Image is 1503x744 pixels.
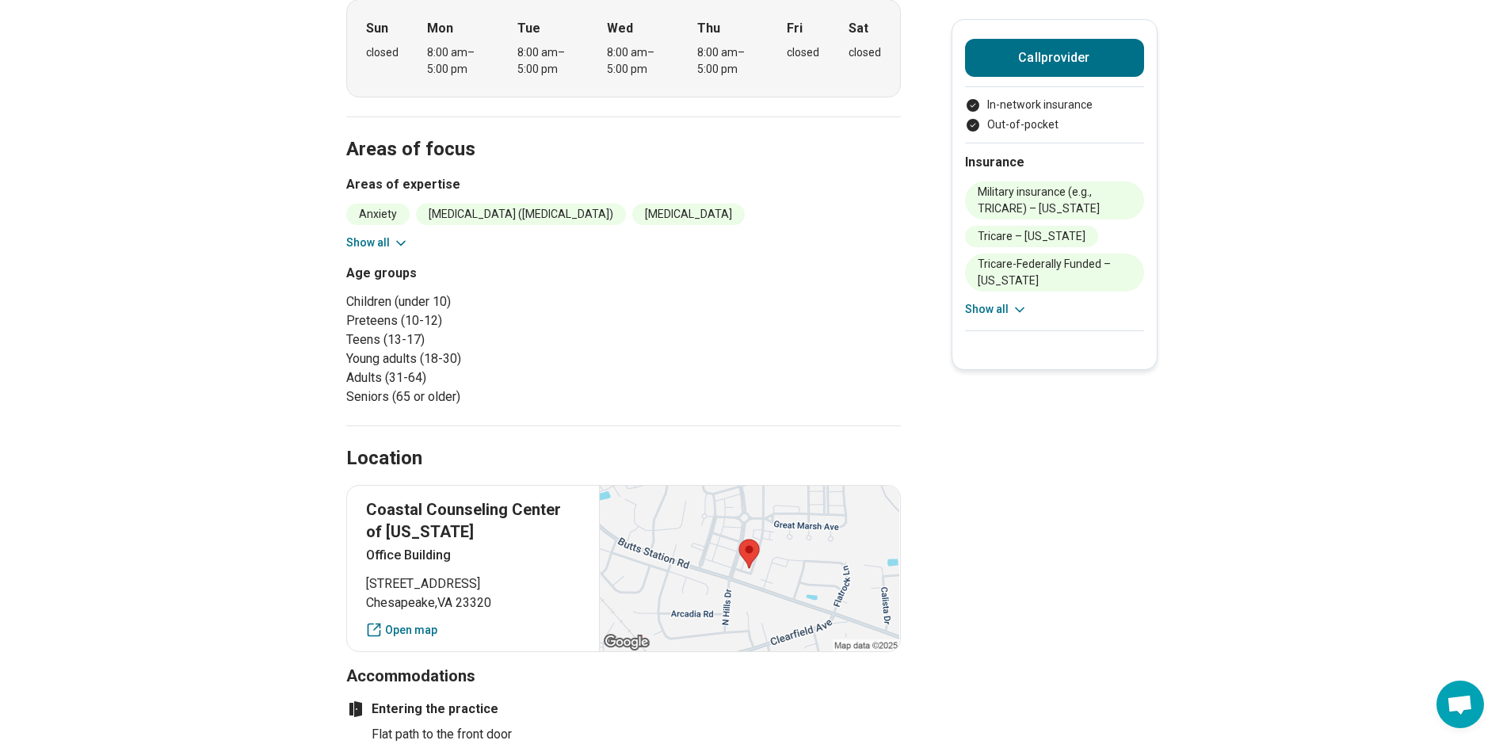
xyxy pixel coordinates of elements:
li: Out-of-pocket [965,116,1144,133]
div: closed [366,44,399,61]
h4: Entering the practice [346,700,568,719]
button: Show all [346,235,409,251]
strong: Tue [517,19,540,38]
li: [MEDICAL_DATA] [632,204,745,225]
div: 8:00 am – 5:00 pm [697,44,758,78]
li: Teens (13-17) [346,330,617,349]
ul: Payment options [965,97,1144,133]
div: 8:00 am – 5:00 pm [517,44,578,78]
strong: Wed [607,19,633,38]
li: Children (under 10) [346,292,617,311]
strong: Sun [366,19,388,38]
li: Preteens (10-12) [346,311,617,330]
li: Adults (31-64) [346,368,617,387]
button: Callprovider [965,39,1144,77]
strong: Fri [787,19,803,38]
h3: Areas of expertise [346,175,901,194]
h3: Accommodations [346,665,901,687]
h2: Location [346,445,422,472]
div: 8:00 am – 5:00 pm [607,44,668,78]
li: Flat path to the front door [372,725,568,744]
li: Military insurance (e.g., TRICARE) – [US_STATE] [965,181,1144,219]
div: Open chat [1436,681,1484,728]
h3: Age groups [346,264,617,283]
span: Chesapeake , VA 23320 [366,593,581,612]
p: Coastal Counseling Center of [US_STATE] [366,498,581,543]
h2: Insurance [965,153,1144,172]
li: Seniors (65 or older) [346,387,617,406]
li: Anxiety [346,204,410,225]
div: closed [849,44,881,61]
strong: Sat [849,19,868,38]
li: Tricare-Federally Funded – [US_STATE] [965,254,1144,292]
div: closed [787,44,819,61]
a: Open map [366,622,581,639]
li: Young adults (18-30) [346,349,617,368]
strong: Thu [697,19,720,38]
div: 8:00 am – 5:00 pm [427,44,488,78]
li: [MEDICAL_DATA] ([MEDICAL_DATA]) [416,204,626,225]
strong: Mon [427,19,453,38]
p: Office Building [366,546,581,565]
li: In-network insurance [965,97,1144,113]
button: Show all [965,301,1028,318]
h2: Areas of focus [346,98,901,163]
li: Tricare – [US_STATE] [965,226,1098,247]
span: [STREET_ADDRESS] [366,574,581,593]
